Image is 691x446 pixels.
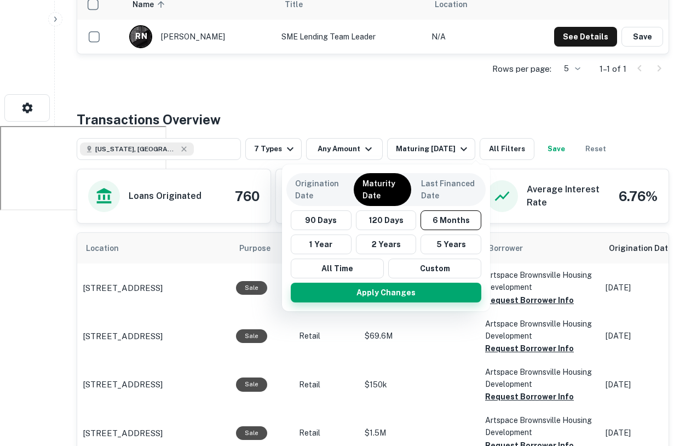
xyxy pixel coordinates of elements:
button: Apply Changes [291,283,481,302]
button: Custom [388,259,481,278]
button: 1 Year [291,235,352,254]
iframe: Chat Widget [636,358,691,411]
p: Origination Date [295,178,344,202]
button: All Time [291,259,384,278]
button: 6 Months [421,210,481,230]
button: 120 Days [356,210,417,230]
button: 90 Days [291,210,352,230]
button: 5 Years [421,235,481,254]
button: 2 Years [356,235,417,254]
p: Last Financed Date [421,178,477,202]
p: Maturity Date [362,178,402,202]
